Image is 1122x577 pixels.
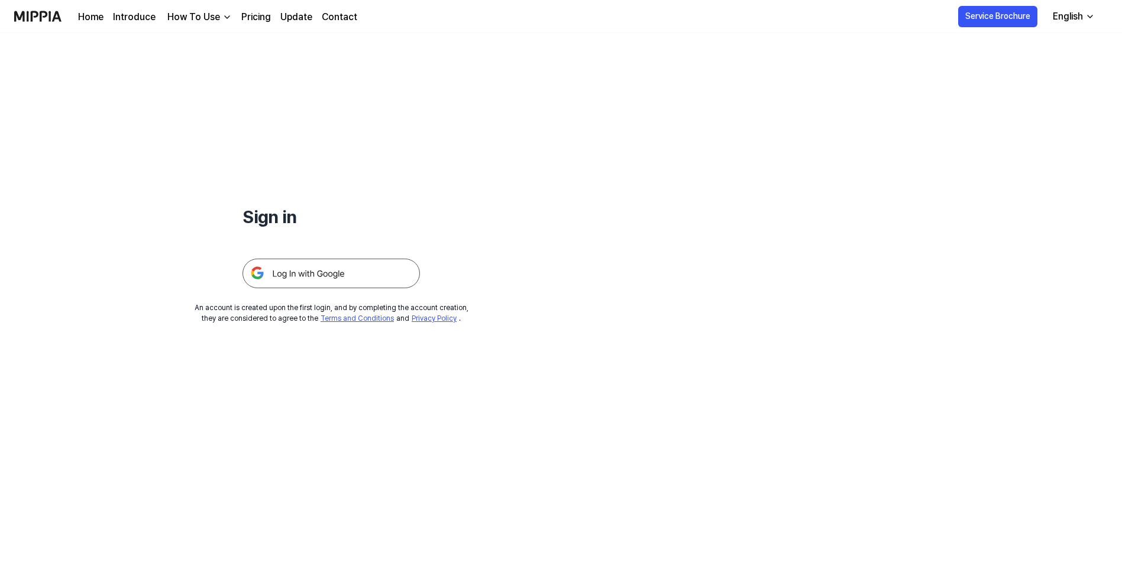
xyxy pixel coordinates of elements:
div: An account is created upon the first login, and by completing the account creation, they are cons... [195,302,468,324]
a: Update [280,10,312,24]
button: Service Brochure [958,6,1037,27]
button: How To Use [165,10,232,24]
img: down [222,12,232,22]
button: English [1043,5,1102,28]
a: Pricing [241,10,271,24]
h1: Sign in [242,204,420,230]
img: 구글 로그인 버튼 [242,259,420,288]
div: English [1050,9,1085,24]
a: Introduce [113,10,156,24]
a: Terms and Conditions [321,314,394,323]
a: Home [78,10,104,24]
div: How To Use [165,10,222,24]
a: Contact [322,10,357,24]
a: Privacy Policy [412,314,457,323]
